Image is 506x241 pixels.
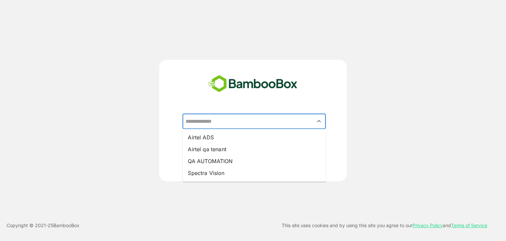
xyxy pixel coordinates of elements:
[7,222,79,229] p: Copyright © 2021- 25 BambooBox
[282,222,487,229] p: This site uses cookies and by using this site you agree to our and
[315,117,323,126] button: Close
[183,155,326,167] li: QA AUTOMATION
[183,167,326,179] li: Spectra Vision
[183,131,326,143] li: Airtel ADS
[205,73,301,95] img: bamboobox
[183,143,326,155] li: Airtel qa tenant
[412,223,443,228] a: Privacy Policy
[451,223,487,228] a: Terms of Service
